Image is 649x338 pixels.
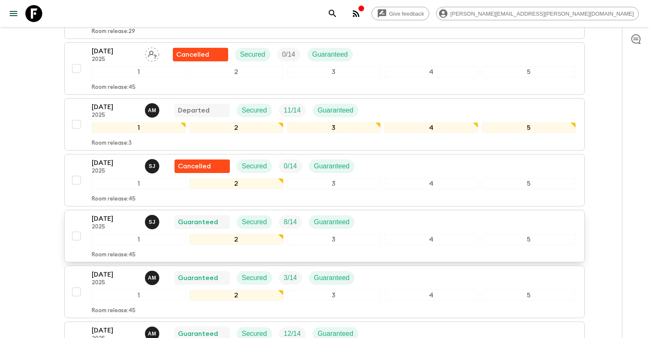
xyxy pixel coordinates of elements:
p: [DATE] [92,158,138,168]
div: 2 [189,234,284,245]
div: 5 [482,178,576,189]
p: 8 / 14 [284,217,297,227]
span: Sónia Justo [145,217,161,224]
p: Guaranteed [314,217,350,227]
p: Secured [242,105,267,115]
div: 3 [287,66,381,77]
div: 3 [287,178,381,189]
div: Secured [235,48,270,61]
p: [DATE] [92,46,138,56]
p: Room release: 29 [92,28,135,35]
button: search adventures [324,5,341,22]
div: 3 [287,290,381,301]
p: Cancelled [178,161,211,171]
div: 1 [92,290,186,301]
div: 1 [92,66,186,77]
p: 11 / 14 [284,105,301,115]
button: [DATE]2025Assign pack leaderFlash Pack cancellationSecuredTrip FillGuaranteed12345Room release:45 [64,42,585,95]
div: Trip Fill [279,271,302,285]
p: S J [149,163,155,170]
p: Guaranteed [178,217,218,227]
div: Secured [237,104,272,117]
p: Room release: 45 [92,196,136,203]
p: [DATE] [92,214,138,224]
div: Secured [237,159,272,173]
div: Trip Fill [277,48,300,61]
div: 5 [482,290,576,301]
div: Flash Pack cancellation [173,48,228,61]
div: 4 [384,290,478,301]
div: 3 [287,122,381,133]
div: 2 [189,178,284,189]
div: Secured [237,271,272,285]
div: 4 [384,178,478,189]
span: Assign pack leader [145,50,159,57]
div: 1 [92,234,186,245]
button: AM [145,271,161,285]
span: [PERSON_NAME][EMAIL_ADDRESS][PERSON_NAME][DOMAIN_NAME] [446,11,638,17]
p: A M [148,275,156,281]
p: 2025 [92,112,138,119]
p: [DATE] [92,269,138,280]
p: Room release: 3 [92,140,132,147]
div: 1 [92,178,186,189]
p: Guaranteed [314,161,350,171]
p: 2025 [92,224,138,231]
p: Departed [178,105,210,115]
p: 2025 [92,56,138,63]
p: Guaranteed [312,49,348,60]
p: 0 / 14 [284,161,297,171]
button: menu [5,5,22,22]
div: Trip Fill [279,104,306,117]
p: 2025 [92,168,138,175]
button: [DATE]2025Ana Margarida MouraGuaranteedSecuredTrip FillGuaranteed12345Room release:45 [64,266,585,318]
div: 1 [92,122,186,133]
p: 0 / 14 [282,49,295,60]
span: Ana Margarida Moura [145,329,161,336]
p: S J [149,219,155,225]
span: Sónia Justo [145,162,161,168]
p: Secured [242,273,267,283]
div: 3 [287,234,381,245]
p: [DATE] [92,325,138,335]
p: [DATE] [92,102,138,112]
p: Room release: 45 [92,84,136,91]
div: 4 [384,66,478,77]
div: 2 [189,122,284,133]
div: 4 [384,234,478,245]
p: Guaranteed [318,105,354,115]
p: Room release: 45 [92,308,136,314]
span: Ana Margarida Moura [145,106,161,113]
button: [DATE]2025Sónia JustoFlash Pack cancellationSecuredTrip FillGuaranteed12345Room release:45 [64,154,585,206]
span: Give feedback [384,11,429,17]
div: 4 [384,122,478,133]
button: [DATE]2025Ana Margarida MouraDepartedSecuredTrip FillGuaranteed12345Room release:3 [64,98,585,151]
div: 2 [189,66,284,77]
p: A M [148,330,156,337]
p: Secured [242,217,267,227]
p: Guaranteed [178,273,218,283]
p: 2025 [92,280,138,286]
p: Guaranteed [314,273,350,283]
div: 5 [482,122,576,133]
button: SJ [145,215,161,229]
p: Secured [242,161,267,171]
button: SJ [145,159,161,173]
div: 5 [482,66,576,77]
p: Secured [240,49,265,60]
div: 2 [189,290,284,301]
div: Trip Fill [279,215,302,229]
div: 5 [482,234,576,245]
div: Flash Pack cancellation [175,159,230,173]
span: Ana Margarida Moura [145,273,161,280]
p: 3 / 14 [284,273,297,283]
a: Give feedback [371,7,429,20]
p: Room release: 45 [92,252,136,258]
button: [DATE]2025Sónia JustoGuaranteedSecuredTrip FillGuaranteed12345Room release:45 [64,210,585,262]
div: Trip Fill [279,159,302,173]
div: Secured [237,215,272,229]
p: Cancelled [176,49,209,60]
div: [PERSON_NAME][EMAIL_ADDRESS][PERSON_NAME][DOMAIN_NAME] [436,7,639,20]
